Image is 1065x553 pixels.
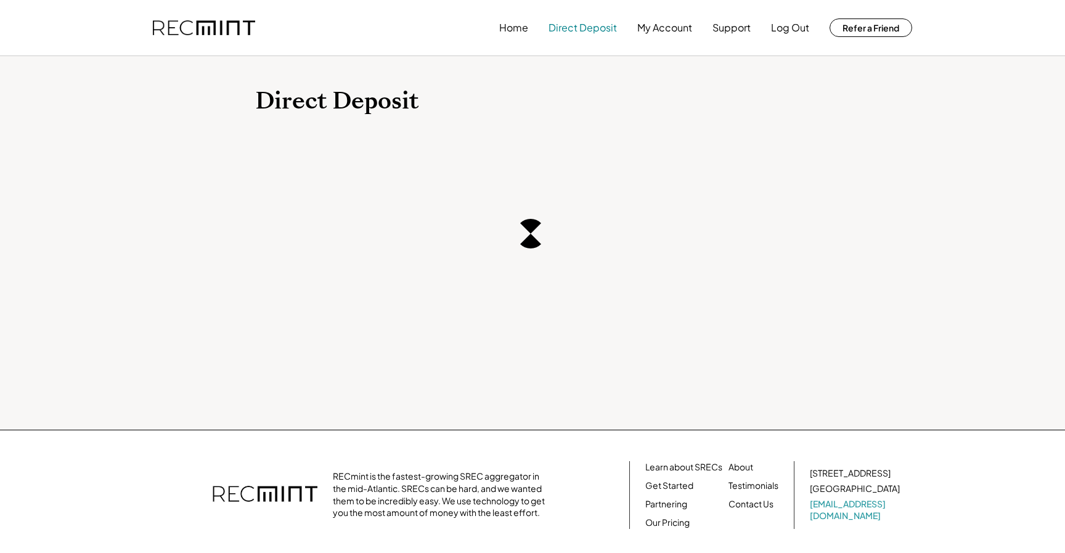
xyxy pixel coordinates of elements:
button: Direct Deposit [549,15,617,40]
button: Support [712,15,751,40]
a: Contact Us [728,498,773,510]
button: Log Out [771,15,809,40]
div: [GEOGRAPHIC_DATA] [810,483,900,495]
a: Get Started [645,480,693,492]
a: Learn about SRECs [645,461,722,473]
button: My Account [637,15,692,40]
h1: Direct Deposit [255,87,810,116]
div: [STREET_ADDRESS] [810,467,891,480]
button: Home [499,15,528,40]
a: Testimonials [728,480,778,492]
a: [EMAIL_ADDRESS][DOMAIN_NAME] [810,498,902,522]
a: Our Pricing [645,517,690,529]
img: recmint-logotype%403x.png [153,20,255,36]
button: Refer a Friend [830,18,912,37]
a: Partnering [645,498,687,510]
a: About [728,461,753,473]
img: recmint-logotype%403x.png [213,473,317,517]
div: RECmint is the fastest-growing SREC aggregator in the mid-Atlantic. SRECs can be hard, and we wan... [333,470,552,518]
